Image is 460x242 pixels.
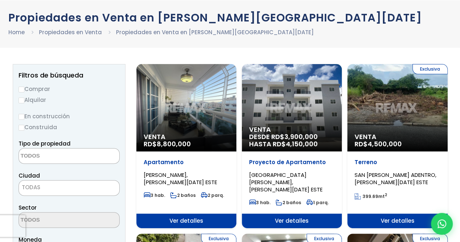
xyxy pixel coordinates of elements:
span: DESDE RD$ [249,133,335,148]
span: 3,900,000 [284,132,318,141]
sup: 2 [385,192,387,198]
span: 3 hab. [144,192,165,198]
a: Exclusiva Venta RD$4,500,000 Terreno SAN [PERSON_NAME] ADENTRO, [PERSON_NAME][DATE] ESTE 399.69mt... [347,64,447,228]
span: RD$ [355,139,402,148]
span: TODAS [19,180,120,196]
span: SAN [PERSON_NAME] ADENTRO, [PERSON_NAME][DATE] ESTE [355,171,436,186]
span: HASTA RD$ [249,140,335,148]
a: Venta DESDE RD$3,900,000 HASTA RD$4,150,000 Proyecto de Apartamento [GEOGRAPHIC_DATA][PERSON_NAME... [242,64,342,228]
p: Proyecto de Apartamento [249,159,335,166]
span: Ver detalles [242,214,342,228]
label: Construida [19,123,120,132]
label: Alquilar [19,95,120,104]
textarea: Search [19,213,89,228]
span: TODAS [22,183,40,191]
span: Exclusiva [412,64,448,74]
p: Apartamento [144,159,229,166]
span: mt [355,193,387,199]
span: RD$ [144,139,191,148]
span: Venta [249,126,335,133]
input: Construida [19,125,24,131]
h1: Propiedades en Venta en [PERSON_NAME][GEOGRAPHIC_DATA][DATE] [8,11,452,24]
li: Propiedades en Venta en [PERSON_NAME][GEOGRAPHIC_DATA][DATE] [116,28,314,37]
span: 2 baños [276,199,301,206]
label: En construcción [19,112,120,121]
input: En construcción [19,114,24,120]
span: [GEOGRAPHIC_DATA][PERSON_NAME], [PERSON_NAME][DATE] ESTE [249,171,323,193]
span: 3 hab. [249,199,271,206]
span: Venta [144,133,229,140]
span: Venta [355,133,440,140]
span: 2 parq. [201,192,224,198]
span: 4,150,000 [286,139,318,148]
span: 399.69 [363,193,378,199]
input: Comprar [19,87,24,92]
span: [PERSON_NAME], [PERSON_NAME][DATE] ESTE [144,171,217,186]
h2: Filtros de búsqueda [19,72,120,79]
span: 4,500,000 [368,139,402,148]
span: Ciudad [19,172,40,179]
input: Alquilar [19,98,24,103]
label: Comprar [19,84,120,94]
a: Propiedades en Venta [39,28,102,36]
span: Tipo de propiedad [19,140,71,147]
span: Ver detalles [347,214,447,228]
textarea: Search [19,148,89,164]
span: Ver detalles [136,214,236,228]
span: 8,800,000 [157,139,191,148]
p: Terreno [355,159,440,166]
span: TODAS [19,182,119,193]
a: Home [8,28,25,36]
a: Venta RD$8,800,000 Apartamento [PERSON_NAME], [PERSON_NAME][DATE] ESTE 3 hab. 2 baños 2 parq. Ver... [136,64,236,228]
span: Sector [19,204,37,211]
span: 1 parq. [306,199,329,206]
span: 2 baños [170,192,196,198]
